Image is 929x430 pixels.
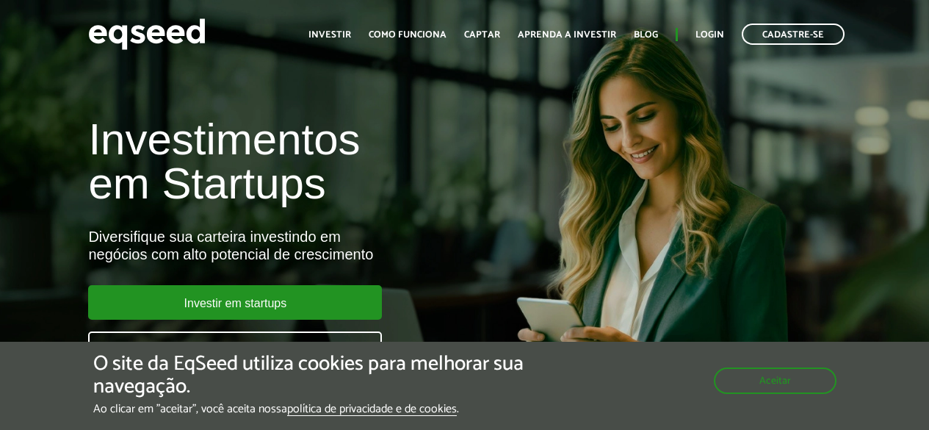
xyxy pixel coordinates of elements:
a: Captar [464,30,500,40]
a: Aprenda a investir [518,30,616,40]
a: política de privacidade e de cookies [287,404,457,416]
a: Investir [308,30,351,40]
button: Aceitar [714,368,836,394]
img: EqSeed [88,15,206,54]
h1: Investimentos em Startups [88,118,531,206]
p: Ao clicar em "aceitar", você aceita nossa . [93,402,539,416]
a: Login [695,30,724,40]
a: Cadastre-se [742,24,845,45]
a: Investir em startups [88,285,382,320]
a: Como funciona [369,30,447,40]
h5: O site da EqSeed utiliza cookies para melhorar sua navegação. [93,353,539,398]
div: Diversifique sua carteira investindo em negócios com alto potencial de crescimento [88,228,531,263]
a: Captar investimentos [88,332,382,366]
a: Blog [634,30,658,40]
